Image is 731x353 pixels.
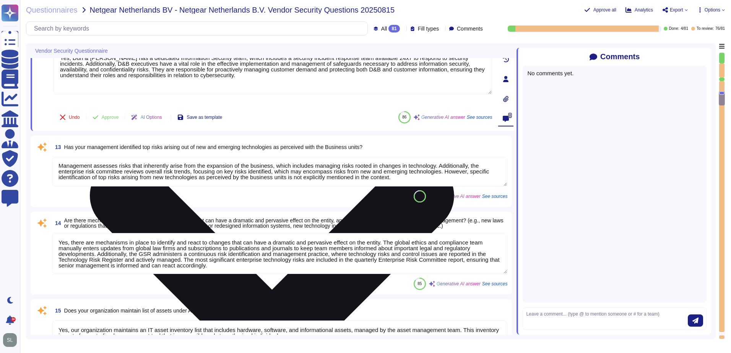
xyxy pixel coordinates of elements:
[482,282,508,286] span: See sources
[417,194,422,198] span: 81
[52,220,61,226] span: 14
[11,317,16,322] div: 9+
[35,48,108,53] span: Vendor Security Questionnaire
[52,233,507,274] textarea: Yes, there are mechanisms in place to identify and react to changes that can have a dramatic and ...
[381,26,387,31] span: All
[593,8,616,12] span: Approve all
[482,194,508,199] span: See sources
[527,70,702,76] div: No comments yet.
[30,22,367,35] input: Search by keywords
[670,8,683,12] span: Export
[26,6,78,14] span: Questionnaires
[625,7,653,13] button: Analytics
[681,27,688,31] span: 4 / 81
[52,144,61,150] span: 13
[52,321,507,344] textarea: Yes, our organization maintains an IT asset inventory list that includes hardware, software, and ...
[2,332,22,348] button: user
[705,8,720,12] span: Options
[669,27,679,31] span: Done:
[697,27,714,31] span: To review:
[90,6,395,14] span: Netgear Netherlands BV - Netgear Netherlands B.V. Vendor Security Questions 20250815
[635,8,653,12] span: Analytics
[508,113,512,118] span: 0
[52,308,61,313] span: 15
[52,157,507,186] textarea: Management assesses risks that inherently arise from the expansion of the business, which include...
[388,25,400,32] div: 81
[600,52,640,61] span: Comments
[584,7,616,13] button: Approve all
[715,27,725,31] span: 76 / 81
[417,282,422,286] span: 85
[402,115,406,119] span: 86
[3,333,17,347] img: user
[418,26,439,31] span: Fill types
[457,26,483,31] span: Comments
